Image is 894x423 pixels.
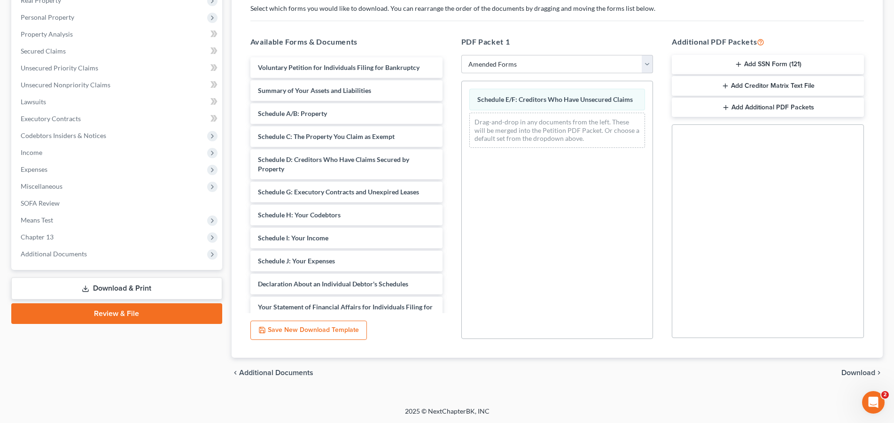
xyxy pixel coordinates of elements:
span: Means Test [21,216,53,224]
span: Personal Property [21,13,74,21]
i: chevron_left [232,369,239,377]
span: Expenses [21,165,47,173]
span: Declaration About an Individual Debtor's Schedules [258,280,408,288]
span: Schedule G: Executory Contracts and Unexpired Leases [258,188,419,196]
span: Miscellaneous [21,182,62,190]
button: Add SSN Form (121) [672,55,864,75]
button: Add Additional PDF Packets [672,98,864,117]
button: Download chevron_right [841,369,883,377]
h5: PDF Packet 1 [461,36,653,47]
span: SOFA Review [21,199,60,207]
a: Executory Contracts [13,110,222,127]
span: Chapter 13 [21,233,54,241]
span: Schedule I: Your Income [258,234,328,242]
a: Download & Print [11,277,222,300]
a: SOFA Review [13,195,222,212]
a: Review & File [11,303,222,324]
iframe: Intercom live chat [862,391,885,414]
span: Schedule C: The Property You Claim as Exempt [258,132,395,140]
div: Drag-and-drop in any documents from the left. These will be merged into the Petition PDF Packet. ... [469,113,645,148]
button: Add Creditor Matrix Text File [672,76,864,96]
button: Save New Download Template [250,321,367,340]
span: Codebtors Insiders & Notices [21,131,106,139]
a: Lawsuits [13,93,222,110]
span: Schedule A/B: Property [258,109,327,117]
span: Schedule H: Your Codebtors [258,211,341,219]
span: Voluntary Petition for Individuals Filing for Bankruptcy [258,63,420,71]
span: 2 [881,391,889,399]
span: Schedule E/F: Creditors Who Have Unsecured Claims [477,95,633,103]
a: chevron_left Additional Documents [232,369,313,377]
h5: Additional PDF Packets [672,36,864,47]
span: Executory Contracts [21,115,81,123]
span: Additional Documents [21,250,87,258]
span: Lawsuits [21,98,46,106]
span: Unsecured Nonpriority Claims [21,81,110,89]
span: Income [21,148,42,156]
span: Schedule D: Creditors Who Have Claims Secured by Property [258,155,409,173]
span: Schedule J: Your Expenses [258,257,335,265]
a: Unsecured Priority Claims [13,60,222,77]
i: chevron_right [875,369,883,377]
h5: Available Forms & Documents [250,36,443,47]
p: Select which forms you would like to download. You can rearrange the order of the documents by dr... [250,4,864,13]
span: Summary of Your Assets and Liabilities [258,86,371,94]
a: Property Analysis [13,26,222,43]
span: Property Analysis [21,30,73,38]
span: Download [841,369,875,377]
span: Secured Claims [21,47,66,55]
span: Your Statement of Financial Affairs for Individuals Filing for Bankruptcy [258,303,433,320]
span: Additional Documents [239,369,313,377]
a: Secured Claims [13,43,222,60]
a: Unsecured Nonpriority Claims [13,77,222,93]
span: Unsecured Priority Claims [21,64,98,72]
